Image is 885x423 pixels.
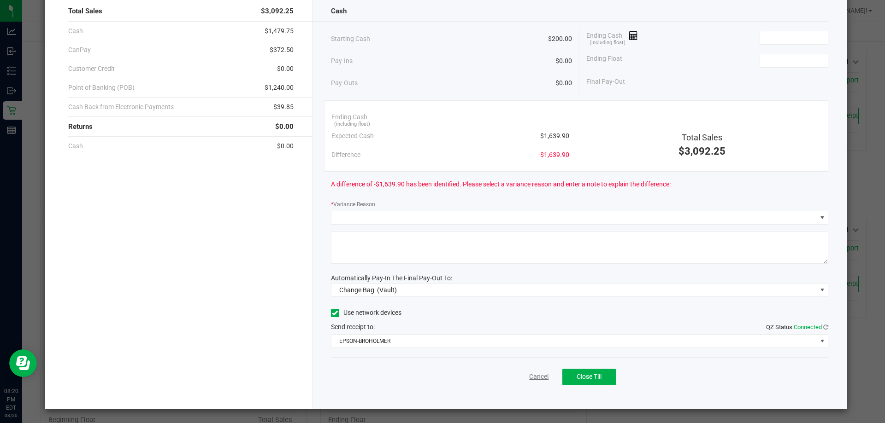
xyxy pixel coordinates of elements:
span: (including float) [334,121,370,128]
button: Close Till [562,369,616,385]
span: Connected [794,324,822,330]
span: Cash [68,26,83,36]
span: QZ Status: [766,324,828,330]
span: Cash [331,6,347,17]
span: $1,479.75 [265,26,294,36]
span: (Vault) [377,286,397,294]
span: A difference of -$1,639.90 has been identified. Please select a variance reason and enter a note ... [331,180,671,189]
span: Starting Cash [331,34,370,44]
iframe: Resource center [9,349,37,377]
span: Automatically Pay-In The Final Pay-Out To: [331,274,452,282]
span: $372.50 [270,45,294,55]
span: Difference [331,150,360,160]
span: $0.00 [555,56,572,66]
span: $1,639.90 [540,131,569,141]
span: -$1,639.90 [538,150,569,160]
span: $0.00 [555,78,572,88]
span: Ending Cash [586,31,638,45]
span: Point of Banking (POB) [68,83,135,93]
span: $200.00 [548,34,572,44]
span: Change Bag [339,286,374,294]
span: Close Till [577,373,602,380]
div: Returns [68,117,294,137]
span: (including float) [590,39,625,47]
span: Final Pay-Out [586,77,625,87]
span: Total Sales [68,6,102,17]
span: $0.00 [277,64,294,74]
span: Cash [68,141,83,151]
span: $3,092.25 [678,145,726,157]
span: Customer Credit [68,64,115,74]
span: Pay-Ins [331,56,353,66]
span: Send receipt to: [331,323,375,330]
a: Cancel [529,372,549,382]
span: EPSON-BROHOLMER [331,335,817,348]
span: $0.00 [277,141,294,151]
span: Cash Back from Electronic Payments [68,102,174,112]
span: $0.00 [275,122,294,132]
label: Variance Reason [331,200,375,209]
span: Ending Float [586,54,622,68]
label: Use network devices [331,308,401,318]
span: Expected Cash [331,131,374,141]
span: Ending Cash [331,112,367,122]
span: $3,092.25 [261,6,294,17]
span: Pay-Outs [331,78,358,88]
span: -$39.85 [271,102,294,112]
span: $1,240.00 [265,83,294,93]
span: Total Sales [682,133,722,142]
span: CanPay [68,45,91,55]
